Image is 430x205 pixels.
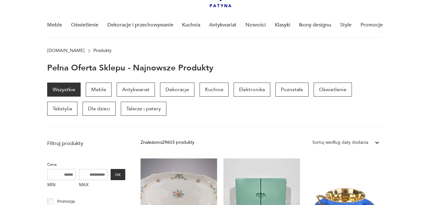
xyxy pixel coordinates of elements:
[117,83,155,97] a: Antykwariat
[86,83,112,97] a: Meble
[200,83,229,97] a: Kuchnia
[47,83,81,97] a: Wszystkie
[47,48,84,53] a: [DOMAIN_NAME]
[47,63,214,72] h1: Pełna oferta sklepu - najnowsze produkty
[275,83,309,97] a: Pozostałe
[93,48,112,53] p: Produkty
[47,140,125,147] p: Filtruj produkty
[361,13,383,37] a: Promocje
[182,13,200,37] a: Kuchnia
[47,161,125,168] p: Cena
[57,198,75,205] p: Promocja
[314,83,352,97] a: Oświetlenie
[107,13,173,37] a: Dekoracje i przechowywanie
[47,180,76,190] label: MIN
[47,102,77,116] a: Tekstylia
[234,83,270,97] a: Elektronika
[275,13,290,37] a: Klasyki
[79,180,108,190] label: MAX
[47,13,62,37] a: Meble
[299,13,331,37] a: Ikony designu
[340,13,352,37] a: Style
[71,13,98,37] a: Oświetlenie
[245,13,266,37] a: Nowości
[111,169,125,180] button: OK
[83,102,116,116] a: Dla dzieci
[141,139,194,146] div: Znaleziono 29603 produkty
[209,13,237,37] a: Antykwariat
[121,102,166,116] a: Talerze i patery
[160,83,194,97] a: Dekoracje
[312,139,368,146] div: Sortuj według daty dodania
